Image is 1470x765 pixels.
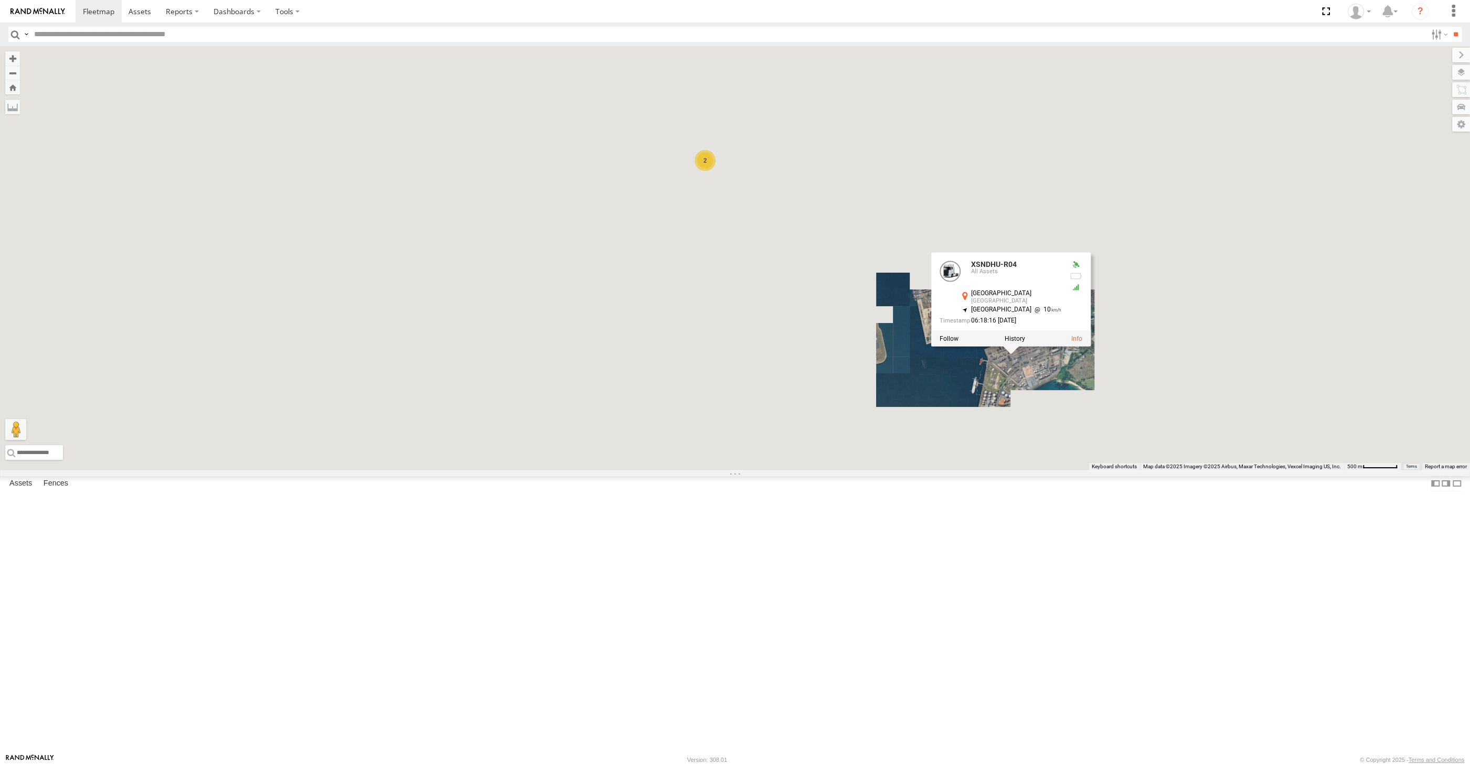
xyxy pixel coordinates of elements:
a: View Asset Details [1071,335,1082,342]
label: Dock Summary Table to the Right [1441,476,1451,491]
button: Map Scale: 500 m per 63 pixels [1344,463,1401,470]
div: No battery health information received from this device. [1070,272,1082,280]
div: Version: 308.01 [687,757,727,763]
label: View Asset History [1005,335,1025,342]
div: GSM Signal = 5 [1070,283,1082,292]
div: Date/time of location update [940,317,1061,324]
a: Report a map error [1425,464,1467,469]
button: Drag Pegman onto the map to open Street View [5,419,26,440]
i: ? [1412,3,1429,20]
label: Assets [4,476,37,491]
button: Zoom Home [5,80,20,94]
span: 10 [1031,306,1061,313]
a: XSNDHU-R04 [971,260,1017,268]
label: Dock Summary Table to the Left [1430,476,1441,491]
label: Measure [5,100,20,114]
span: [GEOGRAPHIC_DATA] [971,306,1031,313]
button: Keyboard shortcuts [1092,463,1137,470]
a: Visit our Website [6,755,54,765]
button: Zoom in [5,51,20,66]
div: [GEOGRAPHIC_DATA] [971,290,1061,297]
div: [GEOGRAPHIC_DATA] [971,298,1061,304]
div: © Copyright 2025 - [1360,757,1464,763]
span: 500 m [1347,464,1362,469]
span: Map data ©2025 Imagery ©2025 Airbus, Maxar Technologies, Vexcel Imaging US, Inc. [1143,464,1341,469]
div: Quang MAC [1344,4,1375,19]
a: View Asset Details [940,261,961,282]
label: Search Filter Options [1427,27,1450,42]
a: Terms and Conditions [1409,757,1464,763]
div: 2 [695,150,716,171]
label: Map Settings [1452,117,1470,132]
label: Fences [38,476,73,491]
label: Realtime tracking of Asset [940,335,958,342]
label: Search Query [22,27,30,42]
label: Hide Summary Table [1452,476,1462,491]
div: All Assets [971,268,1061,275]
button: Zoom out [5,66,20,80]
div: Valid GPS Fix [1070,261,1082,269]
img: rand-logo.svg [10,8,65,15]
a: Terms (opens in new tab) [1406,465,1417,469]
